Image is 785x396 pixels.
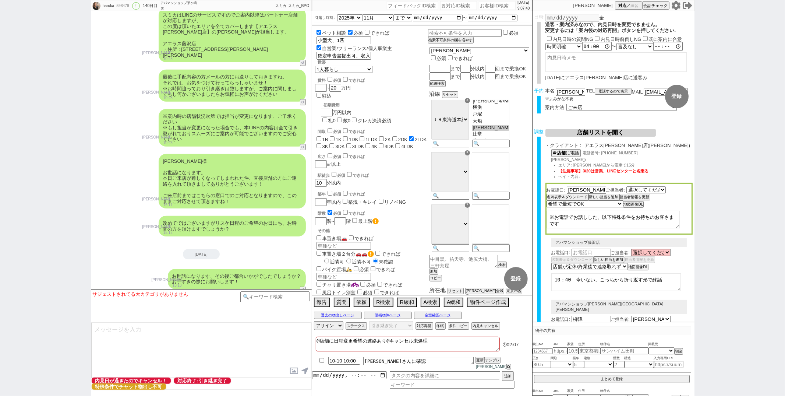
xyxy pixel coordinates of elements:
[333,154,342,159] span: 必須
[465,294,470,299] div: ☓
[534,129,544,134] span: 調整
[479,1,516,10] input: お客様ID検索
[475,365,506,369] span: [PERSON_NAME]
[315,171,428,187] div: 分以内
[432,244,469,252] input: 🔍
[547,188,565,193] span: お電話口:
[551,157,586,162] span: [PERSON_NAME])
[429,287,446,293] span: 所在地
[314,298,330,307] button: 報告
[534,88,544,94] span: 予約
[642,1,669,10] button: 会話チェック
[160,0,197,11] div: アパマンショップ茅ヶ崎店
[159,8,306,63] div: スミカはLINEのサービスですのでご案内以降はパートナー店舗が対応しますが、 この度は頂いたエリアを全てカバーします【アエラス[PERSON_NAME]店】の[PERSON_NAME]が担当しま...
[317,30,321,35] input: ペット相談
[132,2,140,10] div: !
[567,347,579,354] input: 10.5
[533,355,551,361] span: 広さ
[428,29,502,37] input: 検索不可条件を入力
[547,194,588,200] button: 名刺表示＆ダウンロード
[472,104,509,111] option: 横浜
[606,188,625,193] span: ご担当者:
[324,102,391,108] div: 初期費用
[387,1,438,10] input: フィードバックID検索
[625,355,654,361] span: 構造
[551,355,573,361] span: 間取
[579,347,601,354] input: 東京都港区海岸３
[471,322,500,330] button: 内見キャンセル
[648,341,658,347] span: 掲載元
[343,210,348,215] input: できれば
[551,317,570,322] span: お電話口:
[317,235,321,240] input: 車置き場🚗
[533,388,553,394] span: 吹出No
[573,355,584,361] span: 築年
[534,14,544,20] span: 日時
[654,361,683,368] input: https://suumo.jp/chintai/jnc_000022489271
[365,137,378,142] label: 1LDK
[317,242,371,250] input: 車種など
[317,282,321,287] input: チャリ置き場
[567,388,579,394] span: 家賃
[472,98,509,104] option: [PERSON_NAME]
[349,199,377,205] label: 築浅・キレイ
[354,30,363,36] span: 必須
[615,1,642,10] button: 対応／練習
[509,30,519,36] label: 必須
[579,388,601,394] span: 住所
[342,154,365,159] label: できれば
[300,60,306,66] button: ↺
[463,16,467,20] label: 〜
[352,144,364,149] label: 3LDK
[369,267,396,272] label: できれば
[318,152,428,160] div: 広さ
[314,312,362,319] button: 過去の物出しページ
[317,273,371,281] input: 車種など
[317,36,371,44] input: ペットの種類・匹数
[142,224,173,230] p: [PERSON_NAME]
[344,259,371,264] label: 近隣不可
[444,298,463,307] button: A緩和
[573,3,613,8] p: [PERSON_NAME]
[504,267,528,291] button: 登録
[102,3,114,9] div: haruka
[318,60,428,65] div: 世帯
[472,192,510,200] input: 🔍
[342,192,365,196] label: できれば
[507,342,519,347] span: 02:07
[349,137,358,142] label: 1DK
[572,316,611,323] input: お電話口
[328,118,336,123] label: 礼0
[559,169,648,173] span: 【注意事項】3/20は営業、LINEセンターと名乗る
[336,137,342,142] label: 1K
[322,46,392,51] label: 自営業/フリーランス/個人事業主
[472,138,509,145] option: 茅ヶ崎
[448,288,464,294] button: リセット
[506,288,522,294] button: 東京23区
[429,65,529,73] div: まで 分以内
[601,388,648,394] span: 物件名
[363,30,390,36] label: できれば
[334,298,350,307] button: 質問
[583,151,638,155] span: 電話番号: [PHONE_NUMBER]
[315,15,337,21] label: 引越し時期：
[390,371,500,379] input: タスクの内容を詳細に
[601,341,648,347] span: 物件名
[343,118,350,123] label: 敷0
[374,298,393,307] button: R検索
[644,3,668,8] span: 会話チェック
[502,371,514,381] button: 追加
[92,378,171,384] span: 内見日が過ぎたのでキャンセル！
[183,249,220,259] div: [DATE]
[517,6,530,11] p: 9:07:40
[557,150,566,155] b: 店舗
[465,98,470,103] div: ☓
[300,99,306,105] button: ↺
[142,230,173,236] p: 15:12
[618,3,626,8] span: 対応
[318,171,428,178] div: 駅徒歩
[390,381,515,389] input: キーワード
[333,211,342,215] span: 必須
[611,317,630,322] span: ご担当者:
[551,256,593,263] button: 名刺表示＆ダウンロード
